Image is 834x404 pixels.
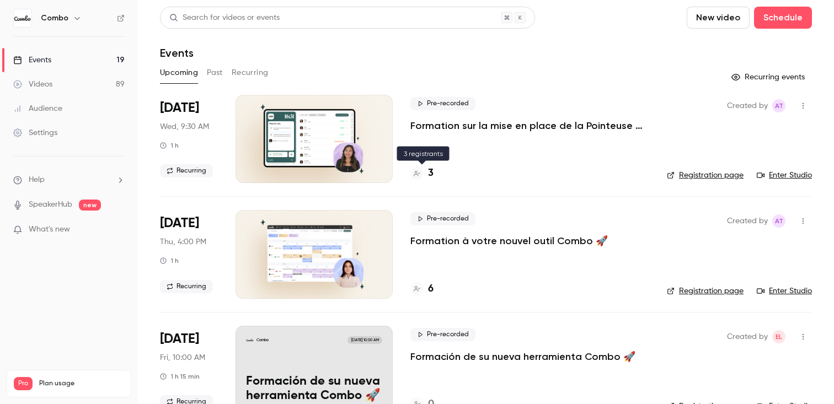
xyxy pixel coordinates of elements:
[727,330,768,343] span: Created by
[13,127,57,138] div: Settings
[410,119,649,132] a: Formation sur la mise en place de la Pointeuse Combo 🚦
[428,166,434,181] h4: 3
[232,64,269,82] button: Recurring
[79,200,101,211] span: new
[13,79,52,90] div: Videos
[727,99,768,112] span: Created by
[29,224,70,235] span: What's new
[160,141,179,150] div: 1 h
[160,330,199,348] span: [DATE]
[160,64,198,82] button: Upcoming
[775,214,783,228] span: AT
[160,352,205,363] span: Fri, 10:00 AM
[726,68,812,86] button: Recurring events
[772,330,785,343] span: Emeline Leyre
[160,99,199,117] span: [DATE]
[41,13,68,24] h6: Combo
[29,199,72,211] a: SpeakerHub
[207,64,223,82] button: Past
[428,282,434,297] h4: 6
[410,234,608,247] a: Formation à votre nouvel outil Combo 🚀
[246,336,254,344] img: Formación de su nueva herramienta Combo 🚀
[160,280,213,293] span: Recurring
[410,166,434,181] a: 3
[667,170,744,181] a: Registration page
[410,212,475,225] span: Pre-recorded
[14,377,33,390] span: Pro
[29,174,45,186] span: Help
[727,214,768,228] span: Created by
[160,95,218,183] div: Oct 8 Wed, 9:30 AM (Europe/Paris)
[347,336,382,344] span: [DATE] 10:00 AM
[111,225,125,235] iframe: Noticeable Trigger
[410,328,475,341] span: Pre-recorded
[160,214,199,232] span: [DATE]
[160,236,206,247] span: Thu, 4:00 PM
[13,55,51,66] div: Events
[410,350,635,363] a: Formación de su nueva herramienta Combo 🚀
[160,256,179,265] div: 1 h
[160,46,194,60] h1: Events
[246,375,382,403] p: Formación de su nueva herramienta Combo 🚀
[13,103,62,114] div: Audience
[160,121,209,132] span: Wed, 9:30 AM
[410,97,475,110] span: Pre-recorded
[160,164,213,177] span: Recurring
[687,7,750,29] button: New video
[160,210,218,298] div: Oct 9 Thu, 4:00 PM (Europe/Paris)
[776,330,782,343] span: EL
[410,282,434,297] a: 6
[757,170,812,181] a: Enter Studio
[775,99,783,112] span: AT
[169,12,280,24] div: Search for videos or events
[39,379,124,388] span: Plan usage
[757,286,812,297] a: Enter Studio
[772,214,785,228] span: Amandine Test
[256,337,269,343] p: Combo
[13,174,125,186] li: help-dropdown-opener
[667,286,744,297] a: Registration page
[14,9,31,27] img: Combo
[772,99,785,112] span: Amandine Test
[754,7,812,29] button: Schedule
[160,372,200,381] div: 1 h 15 min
